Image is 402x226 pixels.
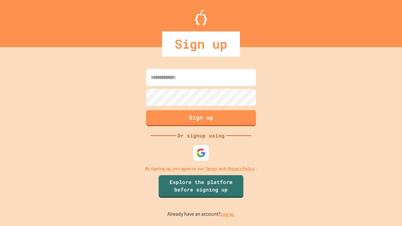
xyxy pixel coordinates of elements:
[195,9,207,25] img: Logo.svg
[162,31,240,56] div: Sign up
[227,165,254,172] a: Privacy Policy
[220,211,235,218] a: Log in.
[167,210,235,218] p: Already have an account?
[176,132,226,139] div: Or signup using
[146,110,256,126] button: Sign up
[159,175,243,198] a: Explore the platform before signing up
[205,165,217,172] a: Terms
[196,148,206,158] img: google-icon.svg
[145,165,257,172] p: By signing up, you agree to our and .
